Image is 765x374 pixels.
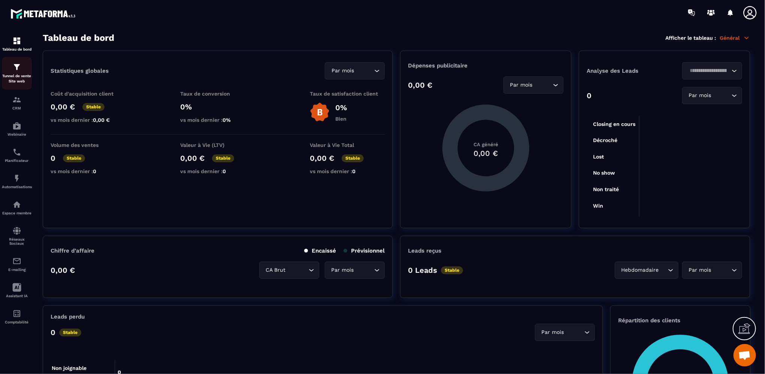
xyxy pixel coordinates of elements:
[212,154,234,162] p: Stable
[687,266,713,274] span: Par mois
[51,313,85,320] p: Leads perdu
[566,328,583,337] input: Search for option
[734,344,756,367] div: Ouvrir le chat
[180,168,255,174] p: vs mois dernier :
[687,67,730,75] input: Search for option
[2,185,32,189] p: Automatisations
[356,67,372,75] input: Search for option
[713,91,730,100] input: Search for option
[593,203,603,209] tspan: Win
[12,309,21,318] img: accountant
[2,47,32,51] p: Tableau de bord
[660,266,666,274] input: Search for option
[51,102,75,111] p: 0,00 €
[2,211,32,215] p: Espace membre
[51,67,109,74] p: Statistiques globales
[223,117,231,123] span: 0%
[615,262,678,279] div: Search for option
[180,102,255,111] p: 0%
[535,324,595,341] div: Search for option
[665,35,716,41] p: Afficher le tableau :
[2,57,32,90] a: formationformationTunnel de vente Site web
[593,137,617,143] tspan: Décroché
[223,168,226,174] span: 0
[504,76,563,94] div: Search for option
[540,328,566,337] span: Par mois
[325,262,385,279] div: Search for option
[2,168,32,194] a: automationsautomationsAutomatisations
[51,328,55,337] p: 0
[10,7,78,21] img: logo
[43,33,114,43] h3: Tableau de bord
[713,266,730,274] input: Search for option
[344,247,385,254] p: Prévisionnel
[287,266,307,274] input: Search for option
[593,170,615,176] tspan: No show
[180,91,255,97] p: Taux de conversion
[330,266,356,274] span: Par mois
[587,67,665,74] p: Analyse des Leads
[2,31,32,57] a: formationformationTableau de bord
[93,168,96,174] span: 0
[12,257,21,266] img: email
[408,266,437,275] p: 0 Leads
[12,200,21,209] img: automations
[12,121,21,130] img: automations
[51,154,55,163] p: 0
[2,304,32,330] a: accountantaccountantComptabilité
[2,90,32,116] a: formationformationCRM
[12,226,21,235] img: social-network
[335,116,347,122] p: Bien
[2,106,32,110] p: CRM
[2,73,32,84] p: Tunnel de vente Site web
[593,154,604,160] tspan: Lost
[2,116,32,142] a: automationsautomationsWebinaire
[593,121,635,127] tspan: Closing en cours
[2,194,32,221] a: automationsautomationsEspace membre
[352,168,356,174] span: 0
[310,168,385,174] p: vs mois dernier :
[687,91,713,100] span: Par mois
[93,117,110,123] span: 0,00 €
[2,221,32,251] a: social-networksocial-networkRéseaux Sociaux
[342,154,364,162] p: Stable
[2,294,32,298] p: Assistant IA
[180,142,255,148] p: Valeur à Vie (LTV)
[51,168,126,174] p: vs mois dernier :
[2,159,32,163] p: Planificateur
[2,132,32,136] p: Webinaire
[2,277,32,304] a: Assistant IA
[52,365,87,372] tspan: Non joignable
[335,103,347,112] p: 0%
[180,117,255,123] p: vs mois dernier :
[12,148,21,157] img: scheduler
[620,266,660,274] span: Hebdomadaire
[82,103,105,111] p: Stable
[356,266,372,274] input: Search for option
[12,95,21,104] img: formation
[12,36,21,45] img: formation
[310,142,385,148] p: Valeur à Vie Total
[408,81,432,90] p: 0,00 €
[264,266,287,274] span: CA Brut
[51,117,126,123] p: vs mois dernier :
[2,268,32,272] p: E-mailing
[310,102,330,122] img: b-badge-o.b3b20ee6.svg
[12,63,21,72] img: formation
[618,317,743,324] p: Répartition des clients
[330,67,356,75] span: Par mois
[587,91,592,100] p: 0
[310,154,334,163] p: 0,00 €
[63,154,85,162] p: Stable
[441,266,463,274] p: Stable
[51,91,126,97] p: Coût d'acquisition client
[12,174,21,183] img: automations
[2,251,32,277] a: emailemailE-mailing
[682,87,742,104] div: Search for option
[720,34,750,41] p: Général
[310,91,385,97] p: Taux de satisfaction client
[59,329,81,337] p: Stable
[408,247,441,254] p: Leads reçus
[408,62,563,69] p: Dépenses publicitaire
[325,62,385,79] div: Search for option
